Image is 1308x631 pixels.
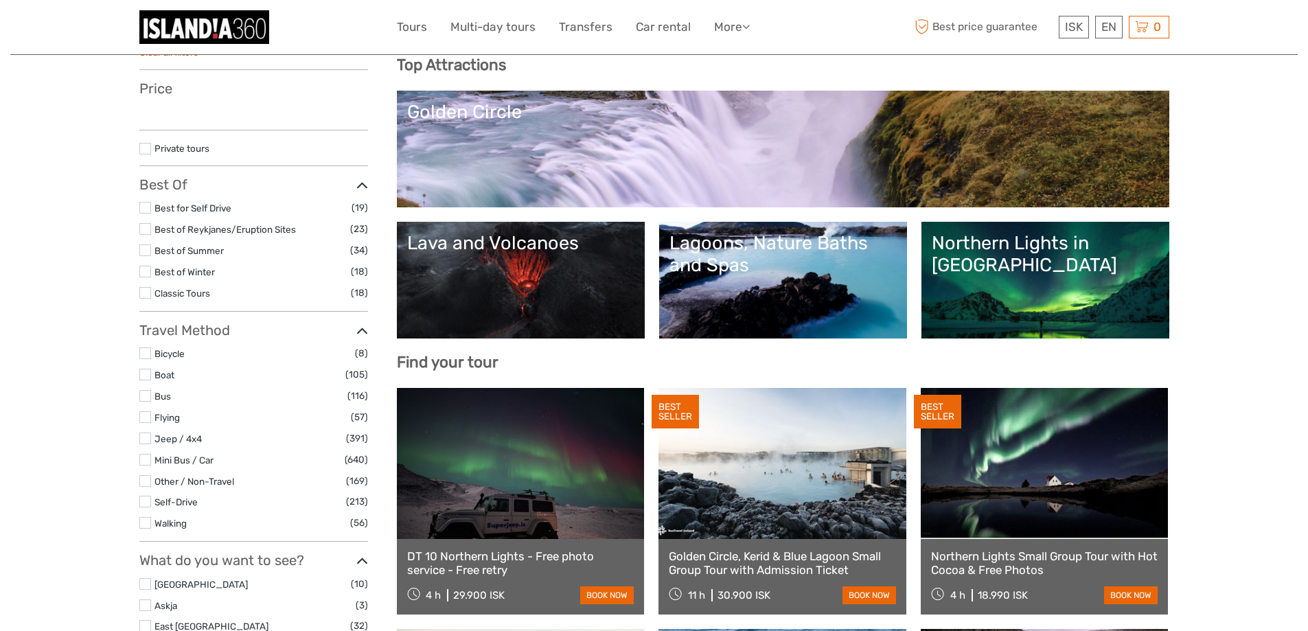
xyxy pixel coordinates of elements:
[669,232,897,328] a: Lagoons, Nature Baths and Spas
[154,433,202,444] a: Jeep / 4x4
[1065,20,1083,34] span: ISK
[351,409,368,425] span: (57)
[950,589,965,601] span: 4 h
[346,431,368,446] span: (391)
[351,285,368,301] span: (18)
[346,473,368,489] span: (169)
[345,452,368,468] span: (640)
[1095,16,1123,38] div: EN
[453,589,505,601] div: 29.900 ISK
[154,496,198,507] a: Self-Drive
[842,586,896,604] a: book now
[356,597,368,613] span: (3)
[932,232,1159,328] a: Northern Lights in [GEOGRAPHIC_DATA]
[154,518,187,529] a: Walking
[397,56,506,74] b: Top Attractions
[154,224,296,235] a: Best of Reykjanes/Eruption Sites
[154,203,231,214] a: Best for Self Drive
[636,17,691,37] a: Car rental
[154,476,234,487] a: Other / Non-Travel
[154,348,185,359] a: Bicycle
[559,17,612,37] a: Transfers
[669,232,897,277] div: Lagoons, Nature Baths and Spas
[154,245,224,256] a: Best of Summer
[154,391,171,402] a: Bus
[351,264,368,279] span: (18)
[154,143,209,154] a: Private tours
[347,388,368,404] span: (116)
[154,369,174,380] a: Boat
[714,17,750,37] a: More
[978,589,1028,601] div: 18.990 ISK
[139,322,368,339] h3: Travel Method
[397,353,498,371] b: Find your tour
[139,10,269,44] img: 359-8a86c472-227a-44f5-9a1a-607d161e92e3_logo_small.jpg
[580,586,634,604] a: book now
[914,395,961,429] div: BEST SELLER
[139,176,368,193] h3: Best Of
[718,589,770,601] div: 30.900 ISK
[912,16,1055,38] span: Best price guarantee
[345,367,368,382] span: (105)
[154,412,180,423] a: Flying
[688,589,705,601] span: 11 h
[669,549,896,577] a: Golden Circle, Kerid & Blue Lagoon Small Group Tour with Admission Ticket
[350,221,368,237] span: (23)
[1151,20,1163,34] span: 0
[450,17,536,37] a: Multi-day tours
[352,200,368,216] span: (19)
[346,494,368,509] span: (213)
[350,515,368,531] span: (56)
[407,101,1159,197] a: Golden Circle
[407,232,634,328] a: Lava and Volcanoes
[139,80,368,97] h3: Price
[154,600,177,611] a: Askja
[932,232,1159,277] div: Northern Lights in [GEOGRAPHIC_DATA]
[407,549,634,577] a: DT 10 Northern Lights - Free photo service - Free retry
[154,266,215,277] a: Best of Winter
[1104,586,1158,604] a: book now
[154,455,214,466] a: Mini Bus / Car
[407,232,634,254] div: Lava and Volcanoes
[154,579,248,590] a: [GEOGRAPHIC_DATA]
[139,552,368,569] h3: What do you want to see?
[351,576,368,592] span: (10)
[397,17,427,37] a: Tours
[931,549,1158,577] a: Northern Lights Small Group Tour with Hot Cocoa & Free Photos
[355,345,368,361] span: (8)
[407,101,1159,123] div: Golden Circle
[154,288,210,299] a: Classic Tours
[426,589,441,601] span: 4 h
[350,242,368,258] span: (34)
[652,395,699,429] div: BEST SELLER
